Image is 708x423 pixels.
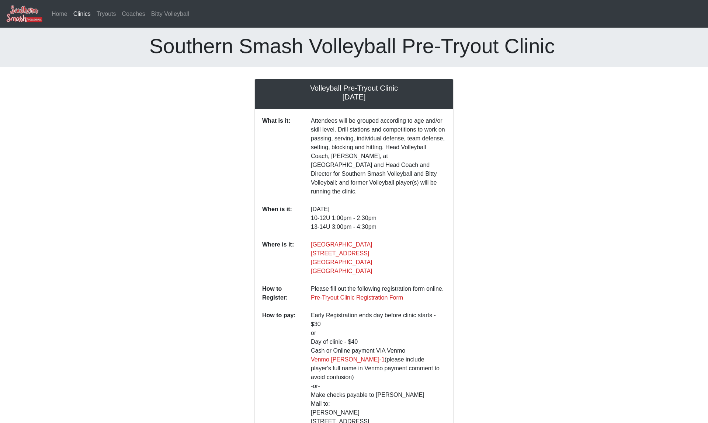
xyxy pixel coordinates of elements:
p: Please fill out the following registration form online. [311,284,446,302]
dt: When is it: [257,205,305,240]
img: Southern Smash Volleyball [6,5,43,23]
a: Pre-Tryout Clinic Registration Form [311,294,403,301]
p: Attendees will be grouped according to age and/or skill level. Drill stations and competitions to... [311,116,446,196]
p: [DATE] 10-12U 1:00pm - 2:30pm 13-14U 3:00pm - 4:30pm [311,205,446,231]
a: Tryouts [94,7,119,21]
a: Clinics [70,7,94,21]
a: Bitty Volleyball [148,7,192,21]
dt: What is it: [257,116,305,205]
dt: How to Register: [257,284,305,311]
a: Venmo [PERSON_NAME]-1 [311,356,385,363]
a: Coaches [119,7,148,21]
h5: Volleyball Pre-Tryout Clinic [DATE] [262,84,446,101]
a: [GEOGRAPHIC_DATA][STREET_ADDRESS][GEOGRAPHIC_DATA][GEOGRAPHIC_DATA] [311,241,372,274]
a: Home [49,7,70,21]
dt: Where is it: [257,240,305,284]
h1: Southern Smash Volleyball Pre-Tryout Clinic [149,34,559,58]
